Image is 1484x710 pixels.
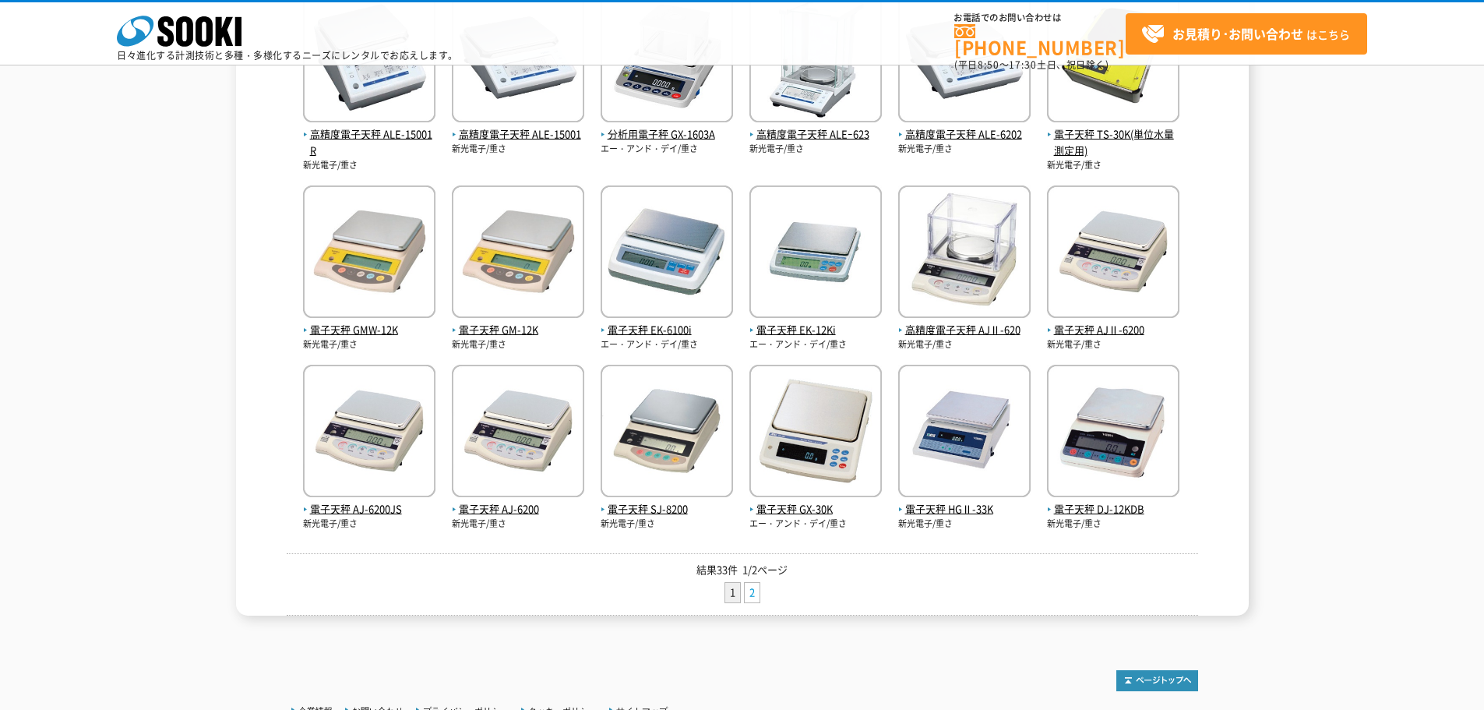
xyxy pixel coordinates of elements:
[1047,306,1179,339] a: 電子天秤 AJⅡ-6200
[303,501,435,517] span: 電子天秤 AJ-6200JS
[303,322,435,338] span: 電子天秤 GMW-12K
[452,338,584,351] p: 新光電子/重さ
[749,517,882,531] p: エー・アンド・デイ/重さ
[601,486,733,518] a: 電子天秤 SJ-8200
[601,322,733,338] span: 電子天秤 EK-6100i
[1009,58,1037,72] span: 17:30
[954,24,1126,56] a: [PHONE_NUMBER]
[287,562,1198,578] p: 結果33件 1/2ページ
[601,517,733,531] p: 新光電子/重さ
[1047,159,1179,172] p: 新光電子/重さ
[749,501,882,517] span: 電子天秤 GX-30K
[745,583,760,602] a: 2
[303,185,435,322] img: GMW-12K
[749,486,882,518] a: 電子天秤 GX-30K
[1047,126,1179,159] span: 電子天秤 TS-30K(単位水量測定用)
[1141,23,1350,46] span: はこちら
[452,126,584,143] span: 高精度電子天秤 ALE-15001
[749,306,882,339] a: 電子天秤 EK-12Ki
[303,306,435,339] a: 電子天秤 GMW-12K
[601,306,733,339] a: 電子天秤 EK-6100i
[724,582,741,603] li: 1
[1047,365,1179,501] img: DJ-12KDB
[303,365,435,501] img: AJ-6200JS
[452,143,584,156] p: 新光電子/重さ
[1172,24,1303,43] strong: お見積り･お問い合わせ
[1047,111,1179,159] a: 電子天秤 TS-30K(単位水量測定用)
[303,159,435,172] p: 新光電子/重さ
[452,185,584,322] img: GM-12K
[749,111,882,143] a: 高精度電子天秤 ALEｰ623
[898,365,1031,501] img: HGⅡ-33K
[898,143,1031,156] p: 新光電子/重さ
[117,51,458,60] p: 日々進化する計測技術と多種・多様化するニーズにレンタルでお応えします。
[601,143,733,156] p: エー・アンド・デイ/重さ
[452,486,584,518] a: 電子天秤 AJ-6200
[303,517,435,531] p: 新光電子/重さ
[898,111,1031,143] a: 高精度電子天秤 ALE-6202
[601,111,733,143] a: 分析用電子秤 GX-1603A
[601,185,733,322] img: EK-6100i
[749,365,882,501] img: GX-30K
[898,126,1031,143] span: 高精度電子天秤 ALE-6202
[452,517,584,531] p: 新光電子/重さ
[1047,338,1179,351] p: 新光電子/重さ
[954,13,1126,23] span: お電話でのお問い合わせは
[978,58,999,72] span: 8:50
[898,306,1031,339] a: 高精度電子天秤 AJⅡ-620
[601,126,733,143] span: 分析用電子秤 GX-1603A
[452,365,584,501] img: AJ-6200
[1047,322,1179,338] span: 電子天秤 AJⅡ-6200
[898,322,1031,338] span: 高精度電子天秤 AJⅡ-620
[749,185,882,322] img: EK-12Ki
[601,338,733,351] p: エー・アンド・デイ/重さ
[452,322,584,338] span: 電子天秤 GM-12K
[898,185,1031,322] img: AJⅡ-620
[452,501,584,517] span: 電子天秤 AJ-6200
[303,338,435,351] p: 新光電子/重さ
[601,501,733,517] span: 電子天秤 SJ-8200
[898,338,1031,351] p: 新光電子/重さ
[749,338,882,351] p: エー・アンド・デイ/重さ
[749,143,882,156] p: 新光電子/重さ
[1047,486,1179,518] a: 電子天秤 DJ-12KDB
[452,306,584,339] a: 電子天秤 GM-12K
[1047,501,1179,517] span: 電子天秤 DJ-12KDB
[1126,13,1367,55] a: お見積り･お問い合わせはこちら
[303,111,435,159] a: 高精度電子天秤 ALE-15001R
[1116,670,1198,691] img: トップページへ
[749,322,882,338] span: 電子天秤 EK-12Ki
[898,517,1031,531] p: 新光電子/重さ
[303,126,435,159] span: 高精度電子天秤 ALE-15001R
[1047,517,1179,531] p: 新光電子/重さ
[898,501,1031,517] span: 電子天秤 HGⅡ-33K
[749,126,882,143] span: 高精度電子天秤 ALEｰ623
[601,365,733,501] img: SJ-8200
[452,111,584,143] a: 高精度電子天秤 ALE-15001
[954,58,1109,72] span: (平日 ～ 土日、祝日除く)
[303,486,435,518] a: 電子天秤 AJ-6200JS
[1047,185,1179,322] img: AJⅡ-6200
[898,486,1031,518] a: 電子天秤 HGⅡ-33K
